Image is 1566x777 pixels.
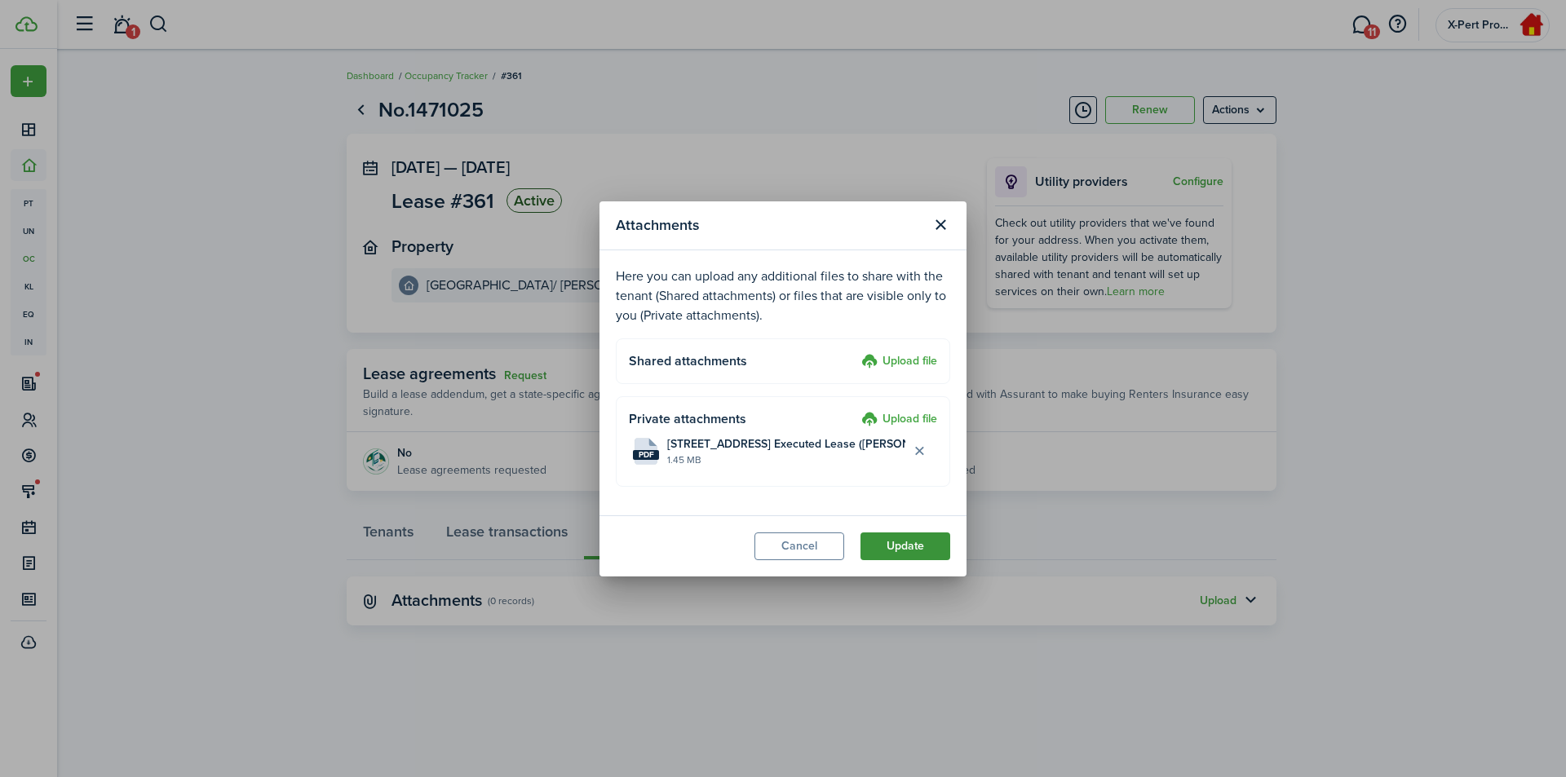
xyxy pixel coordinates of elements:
file-extension: pdf [633,450,659,460]
button: Cancel [754,532,844,560]
file-icon: File [633,438,659,465]
h4: Private attachments [629,409,856,429]
button: Delete file [905,437,933,465]
modal-title: Attachments [616,210,922,241]
span: [STREET_ADDRESS] Executed Lease ([PERSON_NAME]) [DATE] to [DATE].pdf [667,435,905,453]
file-size: 1.45 MB [667,453,905,467]
h4: Shared attachments [629,351,856,371]
button: Update [860,532,950,560]
p: Here you can upload any additional files to share with the tenant (Shared attachments) or files t... [616,267,950,325]
button: Close modal [927,211,954,239]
